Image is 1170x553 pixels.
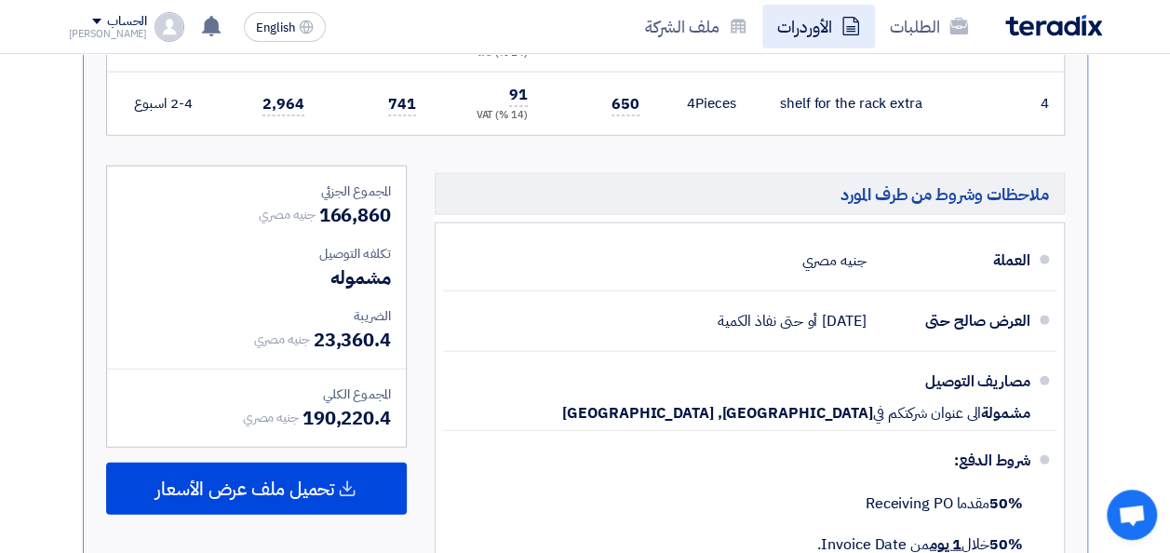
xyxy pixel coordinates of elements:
[822,312,866,330] span: [DATE]
[612,93,639,116] span: 650
[388,93,416,116] span: 741
[243,408,299,427] span: جنيه مصري
[1005,15,1102,36] img: Teradix logo
[1107,490,1157,540] a: Open chat
[314,326,391,354] span: 23,360.4
[762,5,875,48] a: الأوردرات
[111,73,208,135] td: 2-4 اسبوع
[981,404,1029,423] span: مشمولة
[801,243,866,278] div: جنيه مصري
[435,173,1065,215] h5: ملاحظات وشروط من طرف المورد
[319,201,391,229] span: 166,860
[122,306,391,326] div: الضريبة
[718,312,803,330] span: حتى نفاذ الكمية
[256,21,295,34] span: English
[881,238,1030,283] div: العملة
[875,5,983,48] a: الطلبات
[989,492,1023,515] strong: 50%
[155,12,184,42] img: profile_test.png
[259,205,315,224] span: جنيه مصري
[873,404,981,423] span: الى عنوان شركتكم في
[881,359,1030,404] div: مصاريف التوصيل
[562,404,872,423] span: [GEOGRAPHIC_DATA], [GEOGRAPHIC_DATA]
[253,330,309,349] span: جنيه مصري
[881,299,1030,344] div: العرض صالح حتى
[244,12,326,42] button: English
[262,93,304,116] span: 2,964
[107,14,147,30] div: الحساب
[122,384,391,404] div: المجموع الكلي
[122,182,391,201] div: المجموع الجزئي
[687,93,695,114] span: 4
[446,108,528,124] div: (14 %) VAT
[630,5,762,48] a: ملف الشركة
[329,263,390,291] span: مشموله
[1034,73,1064,135] td: 4
[654,73,751,135] td: Pieces
[509,84,528,107] span: 91
[807,312,817,330] span: أو
[122,244,391,263] div: تكلفه التوصيل
[866,492,1023,515] span: مقدما Receiving PO
[766,93,922,115] div: shelf for the rack extra
[69,29,148,39] div: [PERSON_NAME]
[303,404,391,432] span: 190,220.4
[473,438,1030,483] div: شروط الدفع:
[155,480,334,497] span: تحميل ملف عرض الأسعار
